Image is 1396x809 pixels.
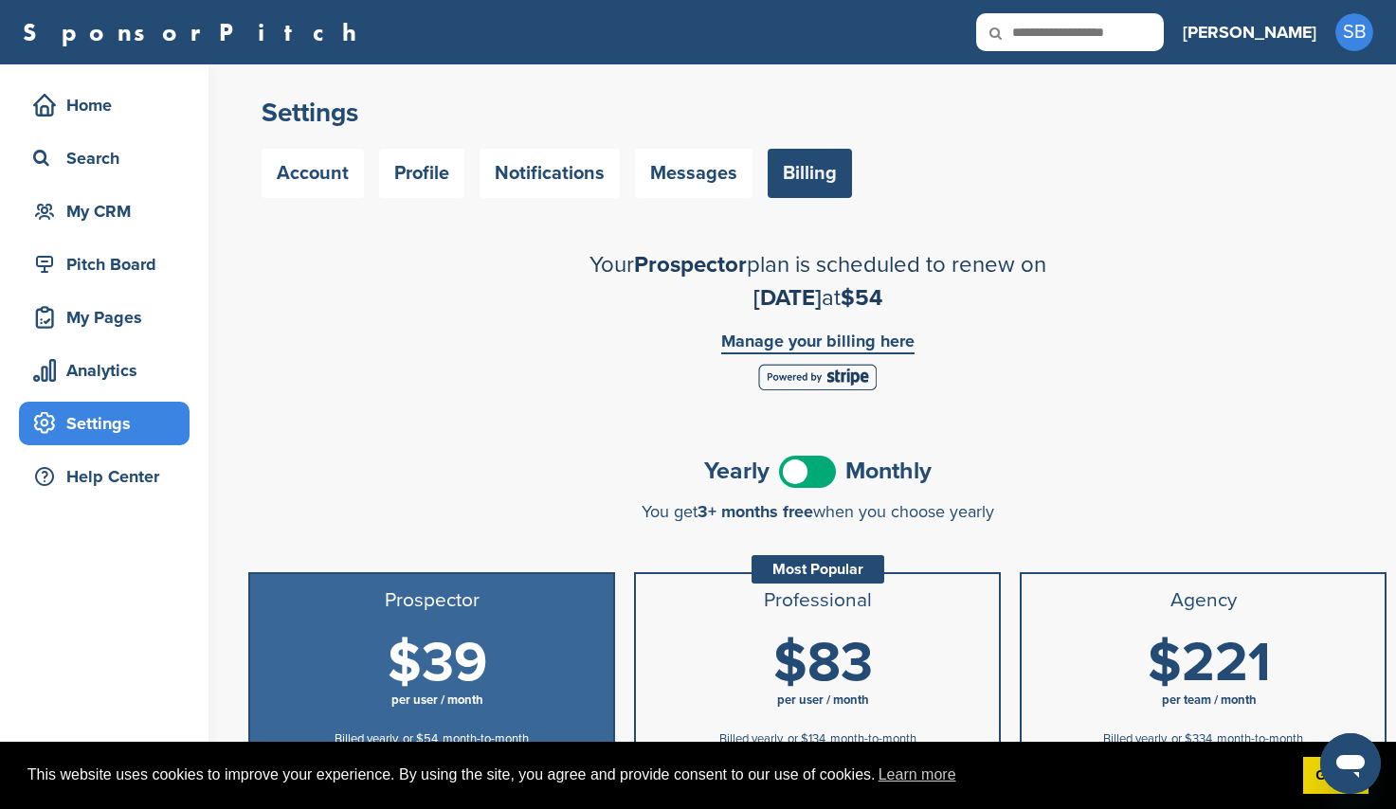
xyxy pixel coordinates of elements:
[19,136,190,180] a: Search
[391,692,483,708] span: per user / month
[1183,11,1316,53] a: [PERSON_NAME]
[388,630,487,696] span: $39
[644,589,991,612] h3: Professional
[841,284,882,312] span: $54
[752,555,884,584] div: Most Popular
[486,248,1150,315] h2: Your plan is scheduled to renew on at
[19,349,190,392] a: Analytics
[28,459,190,494] div: Help Center
[19,83,190,127] a: Home
[28,88,190,122] div: Home
[845,459,932,483] span: Monthly
[758,364,877,390] img: Stripe
[28,141,190,175] div: Search
[721,333,915,354] a: Manage your billing here
[753,284,822,312] span: [DATE]
[19,402,190,445] a: Settings
[1029,589,1377,612] h3: Agency
[19,455,190,498] a: Help Center
[704,459,770,483] span: Yearly
[830,731,916,746] span: month-to-month
[768,149,852,198] a: Billing
[262,96,1373,130] h2: Settings
[23,20,369,45] a: SponsorPitch
[777,692,869,708] span: per user / month
[335,731,438,746] span: Billed yearly, or $54
[1217,731,1303,746] span: month-to-month
[28,300,190,334] div: My Pages
[1162,692,1257,708] span: per team / month
[1148,630,1271,696] span: $221
[28,406,190,440] div: Settings
[1303,757,1369,795] a: dismiss cookie message
[28,194,190,228] div: My CRM
[379,149,464,198] a: Profile
[19,243,190,286] a: Pitch Board
[635,149,752,198] a: Messages
[876,761,959,789] a: learn more about cookies
[262,149,364,198] a: Account
[19,296,190,339] a: My Pages
[698,501,813,522] span: 3+ months free
[634,251,747,279] span: Prospector
[27,761,1288,789] span: This website uses cookies to improve your experience. By using the site, you agree and provide co...
[719,731,825,746] span: Billed yearly, or $134
[1320,733,1381,794] iframe: Button to launch messaging window
[1335,13,1373,51] span: SB
[480,149,620,198] a: Notifications
[28,353,190,387] div: Analytics
[1183,19,1316,45] h3: [PERSON_NAME]
[773,630,873,696] span: $83
[248,502,1387,521] div: You get when you choose yearly
[28,247,190,281] div: Pitch Board
[258,589,606,612] h3: Prospector
[443,731,529,746] span: month-to-month
[1103,731,1212,746] span: Billed yearly, or $334
[19,189,190,233] a: My CRM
